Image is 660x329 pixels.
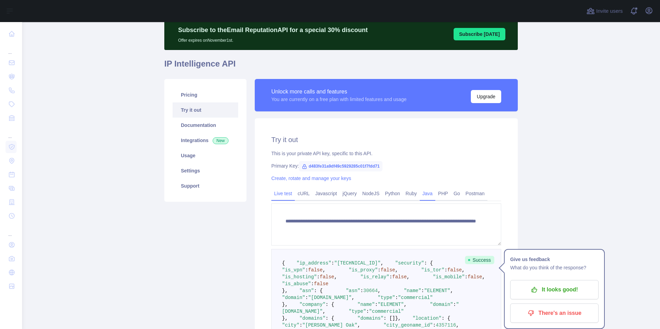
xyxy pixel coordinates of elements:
h1: IP Intelligence API [164,58,518,75]
span: New [213,137,229,144]
a: Python [382,188,403,199]
span: : [378,267,380,273]
button: It looks good! [510,280,599,299]
p: It looks good! [515,284,593,296]
span: false [314,281,328,287]
span: "domains" [357,316,384,321]
span: : [317,274,320,280]
span: { [282,260,285,266]
span: , [395,267,398,273]
span: : [360,288,363,293]
span: "type" [349,309,366,314]
span: : { [314,288,322,293]
a: NodeJS [359,188,382,199]
span: "name" [357,302,375,307]
span: "name" [404,288,421,293]
a: Try it out [173,102,238,118]
span: : { [441,316,450,321]
span: d483fe31a9df49c5929285c01f7fdd71 [299,161,382,171]
div: You are currently on a free plan with limited features and usage [271,96,407,103]
span: 4357116 [436,322,456,328]
div: Unlock more calls and features [271,88,407,96]
span: false [381,267,395,273]
span: : [299,322,302,328]
span: : [305,267,308,273]
span: : [366,309,369,314]
div: This is your private API key, specific to this API. [271,150,501,157]
span: , [482,274,485,280]
span: , [357,322,360,328]
span: }, [282,302,288,307]
span: false [320,274,334,280]
button: Subscribe [DATE] [454,28,505,40]
a: Postman [463,188,487,199]
span: "[TECHNICAL_ID]" [334,260,380,266]
a: cURL [295,188,312,199]
span: "city" [282,322,299,328]
span: : [331,260,334,266]
span: "domain" [430,302,453,307]
span: Success [465,256,494,264]
span: "security" [395,260,424,266]
span: , [378,288,380,293]
a: Usage [173,148,238,163]
span: : [389,274,392,280]
span: "asn" [299,288,314,293]
span: , [323,267,326,273]
span: 30664 [363,288,378,293]
span: , [381,260,384,266]
span: , [352,295,355,300]
span: }, [395,316,401,321]
span: "ELEMENT" [424,288,450,293]
span: false [468,274,482,280]
span: false [392,274,407,280]
a: Support [173,178,238,193]
span: , [334,274,337,280]
span: }, [282,288,288,293]
a: Pricing [173,87,238,102]
span: "is_abuse" [282,281,311,287]
span: }, [282,316,288,321]
a: Live test [271,188,295,199]
span: : { [326,316,334,321]
span: : [445,267,447,273]
span: : [421,288,424,293]
span: , [404,302,407,307]
span: "commercial" [398,295,433,300]
span: "is_proxy" [349,267,378,273]
span: , [407,274,409,280]
span: : [465,274,467,280]
span: Invite users [596,7,623,15]
span: "is_vpn" [282,267,305,273]
span: , [456,322,459,328]
p: Subscribe to the Email Reputation API for a special 30 % discount [178,25,368,35]
span: : { [424,260,433,266]
a: Ruby [403,188,420,199]
span: "commercial" [369,309,404,314]
div: ... [6,223,17,237]
a: Javascript [312,188,340,199]
span: , [462,267,465,273]
span: "is_hosting" [282,274,317,280]
span: "ip_address" [297,260,331,266]
span: "asn" [346,288,360,293]
div: ... [6,126,17,139]
a: jQuery [340,188,359,199]
span: "type" [378,295,395,300]
span: : [] [384,316,395,321]
span: "company" [299,302,326,307]
button: Invite users [585,6,624,17]
span: , [323,309,326,314]
span: "domain" [282,295,305,300]
span: "[DOMAIN_NAME]" [308,295,352,300]
a: PHP [435,188,451,199]
span: : [433,322,436,328]
span: "is_tor" [421,267,444,273]
span: : { [326,302,334,307]
a: Go [451,188,463,199]
button: Upgrade [471,90,501,103]
span: "is_mobile" [433,274,465,280]
span: "is_relay" [360,274,389,280]
p: Offer expires on November 1st. [178,35,368,43]
span: : [375,302,378,307]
